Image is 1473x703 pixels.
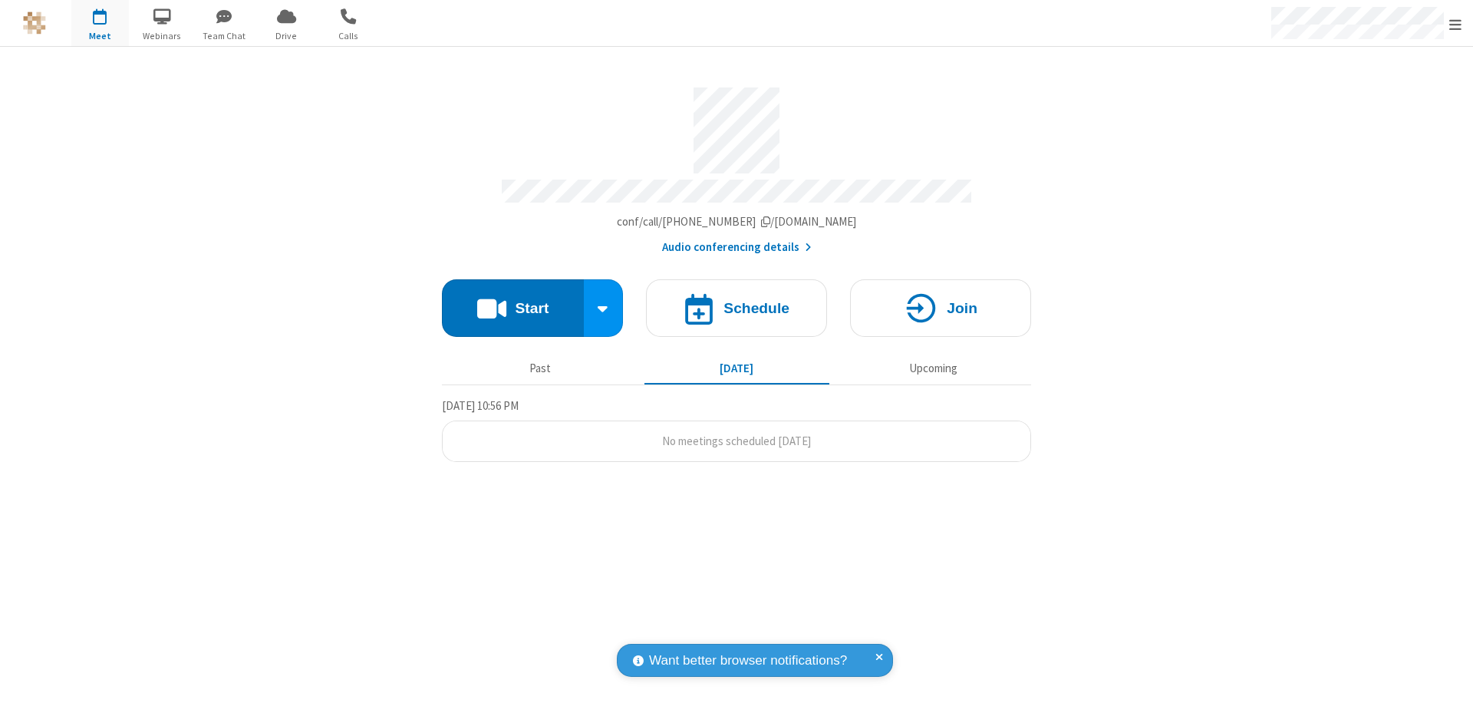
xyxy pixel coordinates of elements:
[258,29,315,43] span: Drive
[646,279,827,337] button: Schedule
[515,301,549,315] h4: Start
[644,354,829,383] button: [DATE]
[320,29,377,43] span: Calls
[448,354,633,383] button: Past
[662,239,812,256] button: Audio conferencing details
[442,76,1031,256] section: Account details
[947,301,977,315] h4: Join
[71,29,129,43] span: Meet
[23,12,46,35] img: QA Selenium DO NOT DELETE OR CHANGE
[723,301,789,315] h4: Schedule
[584,279,624,337] div: Start conference options
[617,214,857,229] span: Copy my meeting room link
[649,651,847,671] span: Want better browser notifications?
[850,279,1031,337] button: Join
[662,434,811,448] span: No meetings scheduled [DATE]
[442,397,1031,463] section: Today's Meetings
[196,29,253,43] span: Team Chat
[617,213,857,231] button: Copy my meeting room linkCopy my meeting room link
[133,29,191,43] span: Webinars
[442,398,519,413] span: [DATE] 10:56 PM
[841,354,1026,383] button: Upcoming
[442,279,584,337] button: Start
